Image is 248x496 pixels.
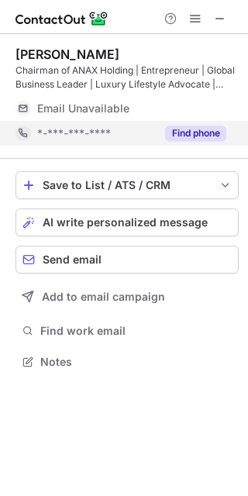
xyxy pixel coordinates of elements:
[15,208,239,236] button: AI write personalized message
[15,246,239,274] button: Send email
[43,253,102,266] span: Send email
[37,102,129,115] span: Email Unavailable
[15,9,108,28] img: ContactOut v5.3.10
[43,216,208,229] span: AI write personalized message
[40,355,232,369] span: Notes
[43,179,212,191] div: Save to List / ATS / CRM
[15,283,239,311] button: Add to email campaign
[15,351,239,373] button: Notes
[165,126,226,141] button: Reveal Button
[15,46,119,62] div: [PERSON_NAME]
[15,171,239,199] button: save-profile-one-click
[40,324,232,338] span: Find work email
[42,291,165,303] span: Add to email campaign
[15,64,239,91] div: Chairman of ANAX Holding | Entrepreneur | Global Business Leader | Luxury Lifestyle Advocate | Ph...
[15,320,239,342] button: Find work email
